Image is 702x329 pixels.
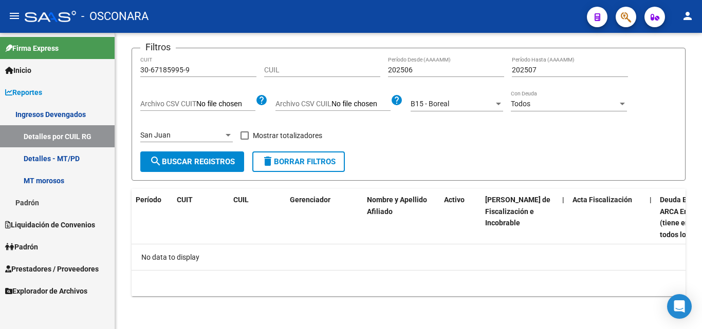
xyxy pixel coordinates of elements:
datatable-header-cell: Gerenciador [286,189,363,246]
span: Inicio [5,65,31,76]
span: - OSCONARA [81,5,149,28]
datatable-header-cell: CUIT [173,189,229,246]
span: Activo [444,196,465,204]
mat-icon: help [255,94,268,106]
datatable-header-cell: CUIL [229,189,286,246]
mat-icon: person [681,10,694,22]
span: | [650,196,652,204]
datatable-header-cell: Acta Fiscalización [568,189,645,246]
span: Reportes [5,87,42,98]
span: Borrar Filtros [262,157,336,166]
datatable-header-cell: Nombre y Apellido Afiliado [363,189,440,246]
span: Mostrar totalizadores [253,129,322,142]
h3: Filtros [140,40,176,54]
span: Período [136,196,161,204]
mat-icon: delete [262,155,274,167]
mat-icon: menu [8,10,21,22]
span: Gerenciador [290,196,330,204]
span: Nombre y Apellido Afiliado [367,196,427,216]
span: Archivo CSV CUIL [275,100,331,108]
span: Buscar Registros [150,157,235,166]
datatable-header-cell: | [558,189,568,246]
span: [PERSON_NAME] de Fiscalización e Incobrable [485,196,550,227]
span: CUIL [233,196,249,204]
span: CUIT [177,196,193,204]
datatable-header-cell: Período [132,189,173,246]
input: Archivo CSV CUIT [196,100,255,109]
span: Acta Fiscalización [572,196,632,204]
datatable-header-cell: Activo [440,189,481,246]
span: Firma Express [5,43,59,54]
datatable-header-cell: | [645,189,656,246]
span: San Juan [140,131,171,139]
button: Buscar Registros [140,151,244,172]
mat-icon: help [391,94,403,106]
span: Padrón [5,241,38,253]
span: Prestadores / Proveedores [5,263,99,275]
span: Archivo CSV CUIT [140,100,196,108]
datatable-header-cell: Deuda Bruta Neto de Fiscalización e Incobrable [481,189,558,246]
span: Todos [511,100,530,108]
span: | [562,196,564,204]
input: Archivo CSV CUIL [331,100,391,109]
div: No data to display [132,244,686,270]
mat-icon: search [150,155,162,167]
div: Open Intercom Messenger [667,294,692,319]
button: Borrar Filtros [252,151,345,172]
span: Liquidación de Convenios [5,219,95,230]
span: Explorador de Archivos [5,285,87,297]
span: B15 - Boreal [411,100,449,108]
